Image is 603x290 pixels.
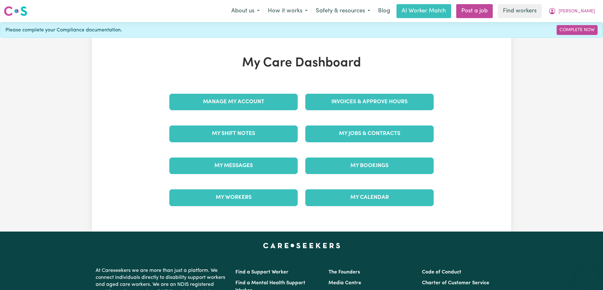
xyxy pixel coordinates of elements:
[264,4,312,18] button: How it works
[305,94,434,110] a: Invoices & Approve Hours
[305,125,434,142] a: My Jobs & Contracts
[4,4,27,18] a: Careseekers logo
[557,25,598,35] a: Complete Now
[312,4,374,18] button: Safety & resources
[5,26,122,34] span: Please complete your Compliance documentation.
[305,158,434,174] a: My Bookings
[305,189,434,206] a: My Calendar
[169,125,298,142] a: My Shift Notes
[396,4,451,18] a: AI Worker Match
[422,280,489,286] a: Charter of Customer Service
[329,280,361,286] a: Media Centre
[169,189,298,206] a: My Workers
[169,94,298,110] a: Manage My Account
[374,4,394,18] a: Blog
[166,56,437,71] h1: My Care Dashboard
[4,5,27,17] img: Careseekers logo
[544,4,599,18] button: My Account
[578,265,598,285] iframe: Button to launch messaging window
[169,158,298,174] a: My Messages
[498,4,542,18] a: Find workers
[559,8,595,15] span: [PERSON_NAME]
[263,243,340,248] a: Careseekers home page
[227,4,264,18] button: About us
[456,4,493,18] a: Post a job
[329,270,360,275] a: The Founders
[422,270,461,275] a: Code of Conduct
[235,270,288,275] a: Find a Support Worker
